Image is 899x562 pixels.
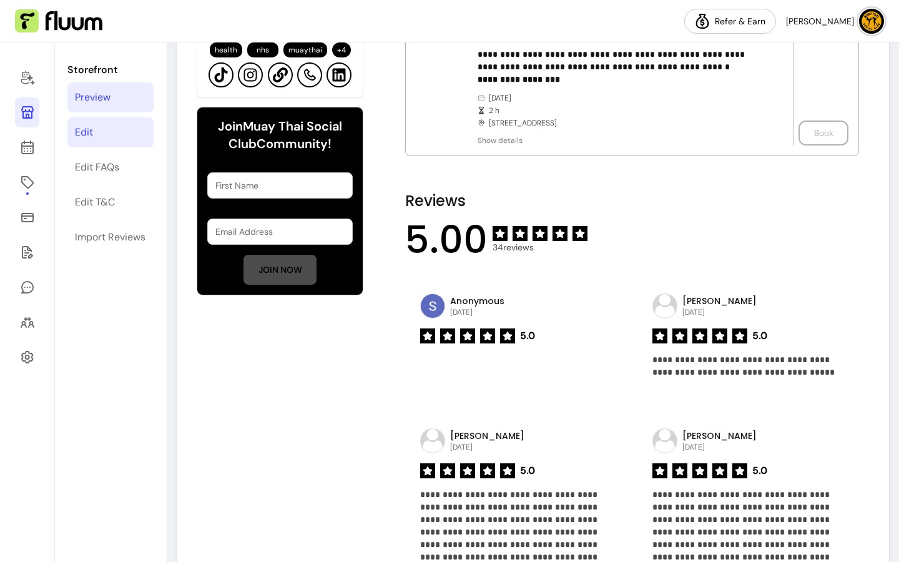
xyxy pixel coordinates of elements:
p: [DATE] [682,442,757,452]
h2: Reviews [405,191,859,211]
a: My Messages [15,272,39,302]
a: Offerings [15,167,39,197]
div: Import Reviews [75,230,145,245]
span: 5.00 [405,221,488,259]
input: Email Address [215,225,345,238]
a: Storefront [15,97,39,127]
span: [PERSON_NAME] [786,15,854,27]
a: Edit T&C [67,187,154,217]
div: Edit T&C [75,195,115,210]
img: Fluum Logo [15,9,102,33]
a: Settings [15,342,39,372]
img: avatar [421,294,445,318]
a: Preview [67,82,154,112]
span: 34 reviews [493,241,587,254]
a: Clients [15,307,39,337]
span: health [215,45,237,55]
p: [DATE] [682,307,757,317]
p: [PERSON_NAME] [450,430,524,442]
p: Anonymous [450,295,504,307]
a: Refer & Earn [684,9,776,34]
a: Import Reviews [67,222,154,252]
a: Calendar [15,132,39,162]
button: avatar[PERSON_NAME] [786,9,884,34]
span: 5.0 [520,328,535,343]
a: Sales [15,202,39,232]
img: avatar [421,429,445,453]
a: Home [15,62,39,92]
img: avatar [653,429,677,453]
p: Storefront [67,62,154,77]
img: avatar [859,9,884,34]
a: Edit FAQs [67,152,154,182]
div: Preview [75,90,111,105]
input: First Name [215,179,345,192]
span: 2 h [489,106,758,116]
span: nhs [257,45,269,55]
div: Edit FAQs [75,160,119,175]
p: [DATE] [450,307,504,317]
img: avatar [653,294,677,318]
span: Show details [478,136,758,145]
div: [DATE] [STREET_ADDRESS] [478,93,758,128]
span: 5.0 [752,463,767,478]
span: muaythai [288,45,322,55]
h6: Join Muay Thai Social Club Community! [207,117,353,152]
p: [PERSON_NAME] [682,295,757,307]
p: [PERSON_NAME] [682,430,757,442]
span: 5.0 [520,463,535,478]
p: [DATE] [450,442,524,452]
span: + 4 [335,45,348,55]
a: Edit [67,117,154,147]
a: Forms [15,237,39,267]
div: Edit [75,125,93,140]
span: 5.0 [752,328,767,343]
